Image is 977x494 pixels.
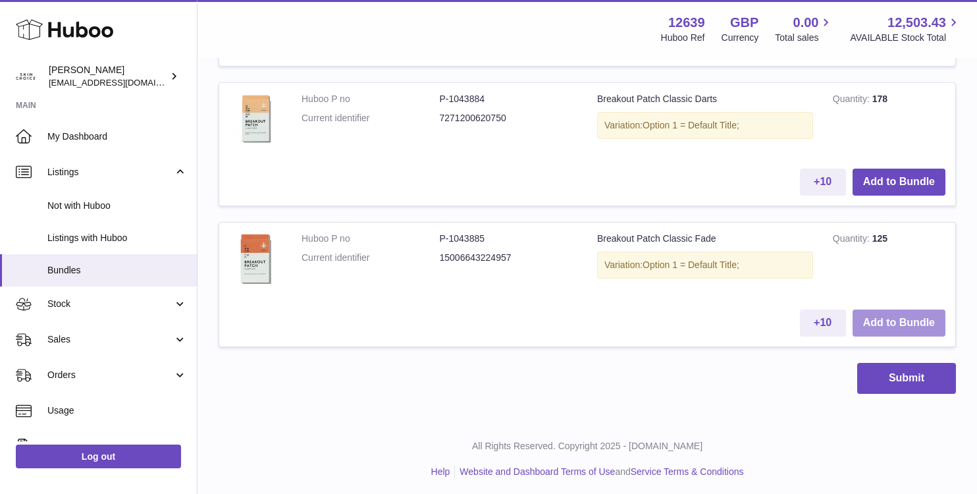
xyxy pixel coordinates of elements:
a: Website and Dashboard Terms of Use [460,466,615,477]
strong: Quantity [833,94,872,107]
span: Invoicing and Payments [47,440,173,453]
dt: Huboo P no [302,93,440,105]
span: 0.00 [793,14,819,32]
img: Breakout Patch Classic Darts [229,93,282,146]
div: Currency [722,32,759,44]
a: Service Terms & Conditions [631,466,744,477]
span: Listings [47,166,173,178]
span: My Dashboard [47,130,187,143]
button: +10 [800,169,846,196]
p: All Rights Reserved. Copyright 2025 - [DOMAIN_NAME] [208,440,966,453]
span: Stock [47,298,173,310]
span: Orders [47,369,173,381]
button: +10 [800,310,846,337]
span: Bundles [47,264,187,277]
button: Submit [857,363,956,394]
span: Option 1 = Default Title; [643,120,739,130]
td: 125 [823,223,955,300]
strong: 12639 [668,14,705,32]
div: [PERSON_NAME] [49,64,167,89]
dd: 7271200620750 [440,112,578,124]
dd: P-1043884 [440,93,578,105]
span: 12,503.43 [887,14,946,32]
img: admin@skinchoice.com [16,67,36,86]
div: Variation: [597,252,813,279]
dd: P-1043885 [440,233,578,245]
td: Breakout Patch Classic Fade [587,223,823,300]
dt: Current identifier [302,112,440,124]
span: Total sales [775,32,833,44]
td: Breakout Patch Classic Darts [587,83,823,159]
a: Help [431,466,450,477]
img: Breakout Patch Classic Fade [229,233,282,287]
button: Add to Bundle [853,169,945,196]
strong: GBP [730,14,758,32]
span: Sales [47,333,173,346]
a: 12,503.43 AVAILABLE Stock Total [850,14,961,44]
td: 178 [823,83,955,159]
span: AVAILABLE Stock Total [850,32,961,44]
div: Variation: [597,112,813,139]
div: Huboo Ref [661,32,705,44]
button: Add to Bundle [853,310,945,337]
dt: Current identifier [302,252,440,264]
a: Log out [16,445,181,468]
span: Option 1 = Default Title; [643,260,739,270]
a: 0.00 Total sales [775,14,833,44]
span: Usage [47,404,187,417]
span: Listings with Huboo [47,232,187,244]
span: Not with Huboo [47,200,187,212]
dt: Huboo P no [302,233,440,245]
strong: Quantity [833,233,872,247]
span: [EMAIL_ADDRESS][DOMAIN_NAME] [49,77,194,88]
li: and [455,466,743,478]
dd: 15006643224957 [440,252,578,264]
